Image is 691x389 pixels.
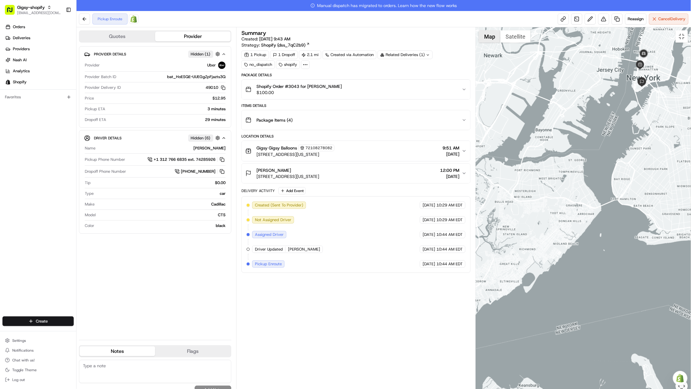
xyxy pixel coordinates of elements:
span: Pickup Enroute [255,261,282,267]
span: Pickup Phone Number [85,157,125,162]
span: Provider Batch ID [85,74,116,80]
span: Provider Details [94,52,126,57]
span: Shopify [13,79,27,85]
span: Analytics [13,68,30,74]
button: Show satellite imagery [500,30,531,43]
span: [DATE] [423,232,435,237]
span: Driver Updated [255,247,283,252]
a: Shopify (dss_7qC2b9) [261,42,310,48]
span: 10:29 AM EDT [436,217,463,223]
span: Pickup ETA [85,106,105,112]
div: 3 minutes [108,106,226,112]
span: Nash AI [13,57,27,63]
button: Gigsy Gigsy Balloons72108278082[STREET_ADDRESS][US_STATE]9:51 AM[DATE] [242,141,470,161]
a: Nash AI [2,55,76,65]
button: Show street map [479,30,500,43]
span: Name [85,145,95,151]
img: 9188753566659_6852d8bf1fb38e338040_72.png [13,58,24,69]
button: Hidden (6) [188,134,222,142]
span: Log out [12,377,25,382]
span: [DATE] 9:43 AM [259,36,290,42]
span: Color [85,223,94,228]
div: Related Deliveries (1) [378,51,433,59]
span: Package Items ( 4 ) [256,117,293,123]
div: We're available if you need us! [28,64,84,69]
div: Location Details [241,134,471,139]
span: [DATE] [423,217,435,223]
span: $12.95 [212,96,226,101]
button: Toggle fullscreen view [676,30,688,43]
span: [PERSON_NAME] [288,247,320,252]
span: Gigsy-shopify [17,4,45,10]
span: 10:44 AM EDT [436,261,463,267]
button: Notifications [2,346,74,355]
span: Dropoff Phone Number [85,169,126,174]
div: CTS [98,212,226,218]
button: Add Event [278,187,306,194]
span: 10:44 AM EDT [436,247,463,252]
img: Shopify [130,15,137,23]
input: Clear [16,39,101,46]
img: uber-new-logo.jpeg [218,62,226,69]
span: Manual dispatch has migrated to orders. Learn how the new flow works [311,2,457,9]
span: Notifications [12,348,34,353]
span: API Documentation [58,120,98,126]
span: [DATE] [423,261,435,267]
span: Hidden ( 6 ) [191,135,211,141]
div: 1 Pickup [241,51,269,59]
span: Assigned Driver [255,232,284,237]
a: Powered byPylon [43,135,74,140]
span: [DATE] [440,173,459,179]
button: [PHONE_NUMBER] [175,168,226,175]
a: Deliveries [2,33,76,43]
span: Deliveries [13,35,30,41]
div: shopify [276,60,300,69]
span: Cancel Delivery [659,16,686,22]
span: Providers [13,46,30,52]
span: [DATE] [443,151,459,157]
a: Providers [2,44,76,54]
a: Analytics [2,66,76,76]
button: Hidden (1) [188,50,222,58]
span: [PERSON_NAME] [19,95,50,100]
span: $100.00 [256,89,342,96]
div: [PERSON_NAME] [98,145,226,151]
img: Nash [6,6,18,18]
span: Shopify Order #3043 for [PERSON_NAME] [256,83,342,89]
span: Price [85,96,94,101]
a: Shopify [2,77,76,87]
button: Start new chat [104,60,111,67]
img: Sarah Lucier [6,89,16,99]
div: Cadillac [97,202,226,207]
img: 1736555255976-a54dd68f-1ca7-489b-9aae-adbdc363a1c4 [6,58,17,69]
span: Pylon [61,135,74,140]
span: [PERSON_NAME] [256,167,291,173]
button: Package Items (4) [242,110,470,130]
button: Provider [155,32,231,41]
p: Welcome 👋 [6,24,111,34]
button: See all [95,78,111,85]
div: 29 minutes [109,117,226,123]
span: Provider [85,62,100,68]
span: Tip [85,180,91,186]
span: Toggle Theme [12,368,37,372]
button: Gigsy-shopify[EMAIL_ADDRESS][DOMAIN_NAME] [2,2,63,17]
div: 1 Dropoff [270,51,298,59]
span: Knowledge Base [12,120,47,126]
span: [DATE] [423,247,435,252]
button: Provider DetailsHidden (1) [84,49,226,59]
button: [EMAIL_ADDRESS][DOMAIN_NAME] [17,10,61,15]
span: [PHONE_NUMBER] [181,169,215,174]
span: 10:29 AM EDT [436,202,463,208]
button: [PERSON_NAME][STREET_ADDRESS][US_STATE]12:00 PM[DATE] [242,164,470,183]
span: 12:00 PM [440,167,459,173]
span: Gigsy Gigsy Balloons [256,145,297,151]
span: Chat with us! [12,358,35,363]
div: no_dispatch [241,60,275,69]
div: Delivery Activity [241,188,275,193]
div: 📗 [6,121,11,126]
button: Driver DetailsHidden (6) [84,133,226,143]
span: Hidden ( 1 ) [191,51,211,57]
button: Log out [2,376,74,384]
